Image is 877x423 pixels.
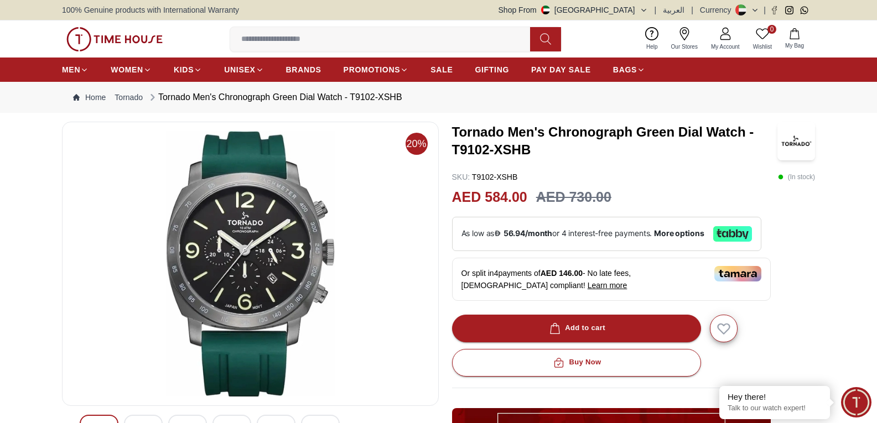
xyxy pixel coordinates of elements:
[174,60,202,80] a: KIDS
[551,356,601,369] div: Buy Now
[691,4,693,15] span: |
[764,4,766,15] span: |
[749,43,776,51] span: Wishlist
[174,64,194,75] span: KIDS
[73,92,106,103] a: Home
[452,123,777,159] h3: Tornado Men's Chronograph Green Dial Watch - T9102-XSHB
[452,173,470,181] span: SKU :
[613,64,637,75] span: BAGS
[767,25,776,34] span: 0
[62,60,89,80] a: MEN
[613,60,645,80] a: BAGS
[531,64,591,75] span: PAY DAY SALE
[430,60,453,80] a: SALE
[224,64,255,75] span: UNISEX
[475,64,509,75] span: GIFTING
[779,26,811,52] button: My Bag
[66,27,163,51] img: ...
[728,404,822,413] p: Talk to our watch expert!
[344,64,401,75] span: PROMOTIONS
[286,64,321,75] span: BRANDS
[841,387,871,417] div: Chat Widget
[224,60,263,80] a: UNISEX
[547,322,605,335] div: Add to cart
[707,43,744,51] span: My Account
[62,64,80,75] span: MEN
[111,60,152,80] a: WOMEN
[777,122,815,160] img: Tornado Men's Chronograph Green Dial Watch - T9102-XSHB
[147,91,402,104] div: Tornado Men's Chronograph Green Dial Watch - T9102-XSHB
[781,41,808,50] span: My Bag
[800,6,808,14] a: Whatsapp
[430,64,453,75] span: SALE
[663,4,684,15] button: العربية
[344,60,409,80] a: PROMOTIONS
[785,6,793,14] a: Instagram
[588,281,627,290] span: Learn more
[475,60,509,80] a: GIFTING
[452,258,771,301] div: Or split in 4 payments of - No late fees, [DEMOGRAPHIC_DATA] compliant!
[115,92,143,103] a: Tornado
[406,133,428,155] span: 20%
[541,269,583,278] span: AED 146.00
[452,187,527,208] h2: AED 584.00
[640,25,665,53] a: Help
[452,315,701,342] button: Add to cart
[111,64,143,75] span: WOMEN
[655,4,657,15] span: |
[62,4,239,15] span: 100% Genuine products with International Warranty
[536,187,611,208] h3: AED 730.00
[770,6,779,14] a: Facebook
[642,43,662,51] span: Help
[71,131,429,396] img: Tornado Men's Chronograph Green Dial Watch - T9102-XSHB
[62,82,815,113] nav: Breadcrumb
[531,60,591,80] a: PAY DAY SALE
[700,4,736,15] div: Currency
[728,391,822,403] div: Hey there!
[452,171,518,182] p: T9102-XSHB
[667,43,702,51] span: Our Stores
[746,25,779,53] a: 0Wishlist
[665,25,704,53] a: Our Stores
[778,171,815,182] p: ( In stock )
[452,349,701,377] button: Buy Now
[714,266,761,281] img: Tamara
[499,4,648,15] button: Shop From[GEOGRAPHIC_DATA]
[541,6,550,14] img: United Arab Emirates
[286,60,321,80] a: BRANDS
